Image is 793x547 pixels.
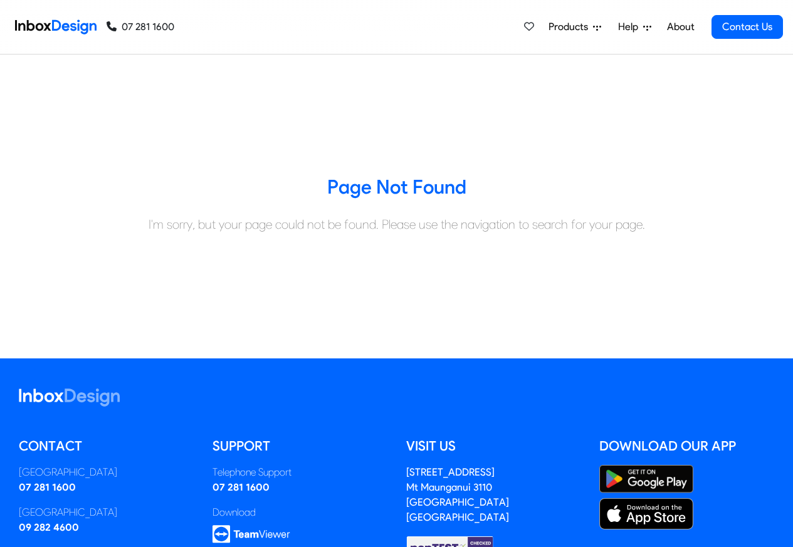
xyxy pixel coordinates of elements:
[599,465,693,493] img: Google Play Store
[663,14,698,39] a: About
[406,437,581,456] h5: Visit us
[406,466,509,523] address: [STREET_ADDRESS] Mt Maunganui 3110 [GEOGRAPHIC_DATA] [GEOGRAPHIC_DATA]
[19,481,76,493] a: 07 281 1600
[599,498,693,529] img: Apple App Store
[19,521,79,533] a: 09 282 4600
[213,525,290,543] img: logo_teamviewer.svg
[19,505,194,520] div: [GEOGRAPHIC_DATA]
[213,505,387,520] div: Download
[618,19,643,34] span: Help
[9,215,784,234] div: I'm sorry, but your page could not be found. Please use the navigation to search for your page.
[544,14,606,39] a: Products
[9,175,784,200] h3: Page Not Found
[213,465,387,480] div: Telephone Support
[599,437,774,456] h5: Download our App
[712,15,783,39] a: Contact Us
[549,19,593,34] span: Products
[613,14,656,39] a: Help
[19,388,120,407] img: logo_inboxdesign_white.svg
[19,465,194,480] div: [GEOGRAPHIC_DATA]
[107,19,174,34] a: 07 281 1600
[19,437,194,456] h5: Contact
[213,481,270,493] a: 07 281 1600
[406,466,509,523] a: [STREET_ADDRESS]Mt Maunganui 3110[GEOGRAPHIC_DATA][GEOGRAPHIC_DATA]
[213,437,387,456] h5: Support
